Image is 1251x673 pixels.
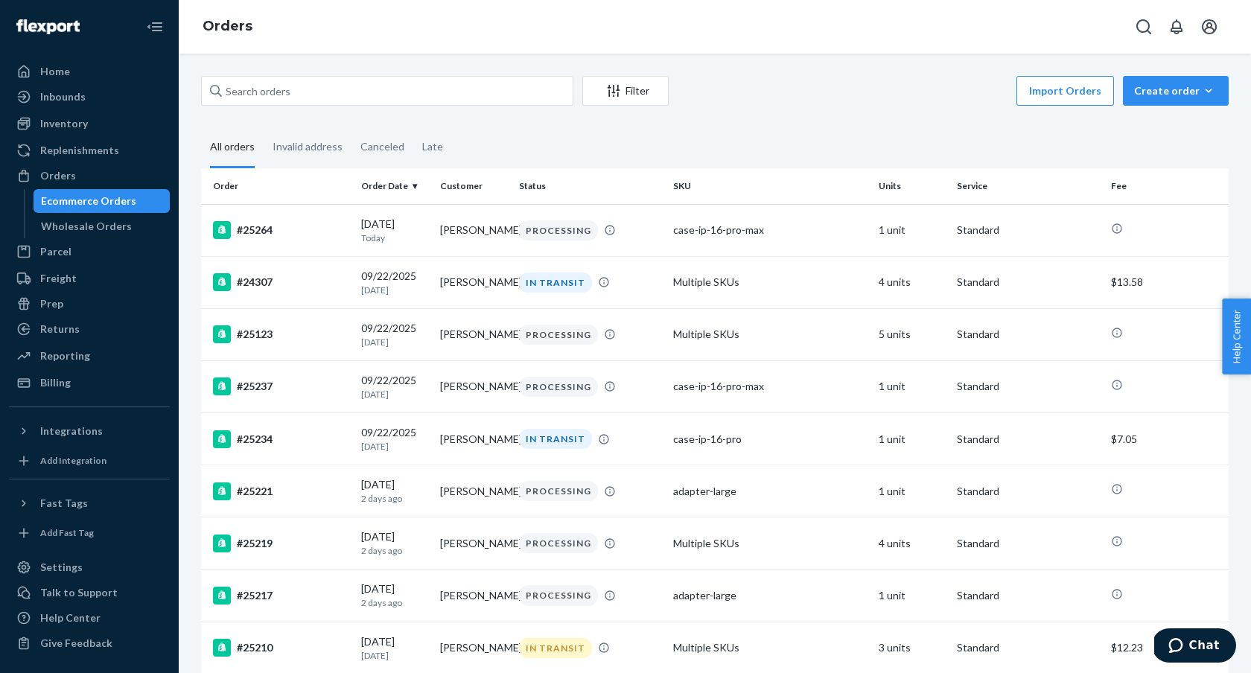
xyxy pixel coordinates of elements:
[1222,299,1251,374] button: Help Center
[951,168,1105,204] th: Service
[361,269,428,296] div: 09/22/2025
[434,465,513,517] td: [PERSON_NAME]
[434,308,513,360] td: [PERSON_NAME]
[140,12,170,42] button: Close Navigation
[873,517,952,570] td: 4 units
[667,168,873,204] th: SKU
[9,419,170,443] button: Integrations
[355,168,434,204] th: Order Date
[519,429,592,449] div: IN TRANSIT
[40,636,112,651] div: Give Feedback
[201,76,573,106] input: Search orders
[434,570,513,622] td: [PERSON_NAME]
[9,521,170,545] a: Add Fast Tag
[667,308,873,360] td: Multiple SKUs
[40,296,63,311] div: Prep
[40,526,94,539] div: Add Fast Tag
[513,168,667,204] th: Status
[201,168,355,204] th: Order
[957,640,1099,655] p: Standard
[40,64,70,79] div: Home
[9,371,170,395] a: Billing
[9,85,170,109] a: Inbounds
[40,496,88,511] div: Fast Tags
[361,544,428,557] p: 2 days ago
[873,570,952,622] td: 1 unit
[361,321,428,348] div: 09/22/2025
[40,610,101,625] div: Help Center
[213,482,349,500] div: #25221
[40,244,71,259] div: Parcel
[1194,12,1224,42] button: Open account menu
[1154,628,1236,666] iframe: Opens a widget where you can chat to one of our agents
[361,388,428,401] p: [DATE]
[957,484,1099,499] p: Standard
[957,327,1099,342] p: Standard
[422,127,443,166] div: Late
[361,649,428,662] p: [DATE]
[9,138,170,162] a: Replenishments
[873,360,952,412] td: 1 unit
[213,639,349,657] div: #25210
[361,284,428,296] p: [DATE]
[361,425,428,453] div: 09/22/2025
[9,449,170,473] a: Add Integration
[873,413,952,465] td: 1 unit
[519,481,598,501] div: PROCESSING
[1105,413,1229,465] td: $7.05
[9,631,170,655] button: Give Feedback
[434,204,513,256] td: [PERSON_NAME]
[361,232,428,244] p: Today
[9,112,170,135] a: Inventory
[957,379,1099,394] p: Standard
[9,164,170,188] a: Orders
[9,491,170,515] button: Fast Tags
[873,168,952,204] th: Units
[213,430,349,448] div: #25234
[40,348,90,363] div: Reporting
[213,587,349,605] div: #25217
[361,581,428,609] div: [DATE]
[34,189,171,213] a: Ecommerce Orders
[213,377,349,395] div: #25237
[361,477,428,505] div: [DATE]
[1016,76,1114,106] button: Import Orders
[582,76,669,106] button: Filter
[40,116,88,131] div: Inventory
[873,256,952,308] td: 4 units
[40,89,86,104] div: Inbounds
[361,336,428,348] p: [DATE]
[873,465,952,517] td: 1 unit
[41,219,132,234] div: Wholesale Orders
[1105,256,1229,308] td: $13.58
[673,588,867,603] div: adapter-large
[9,555,170,579] a: Settings
[40,585,118,600] div: Talk to Support
[191,5,264,48] ol: breadcrumbs
[434,360,513,412] td: [PERSON_NAME]
[957,223,1099,237] p: Standard
[41,194,136,208] div: Ecommerce Orders
[957,275,1099,290] p: Standard
[9,60,170,83] a: Home
[203,18,252,34] a: Orders
[519,325,598,345] div: PROCESSING
[957,536,1099,551] p: Standard
[519,638,592,658] div: IN TRANSIT
[1134,83,1217,98] div: Create order
[1162,12,1191,42] button: Open notifications
[1129,12,1159,42] button: Open Search Box
[519,377,598,397] div: PROCESSING
[434,256,513,308] td: [PERSON_NAME]
[9,240,170,264] a: Parcel
[40,454,106,467] div: Add Integration
[667,256,873,308] td: Multiple SKUs
[361,634,428,662] div: [DATE]
[9,292,170,316] a: Prep
[40,271,77,286] div: Freight
[213,325,349,343] div: #25123
[361,492,428,505] p: 2 days ago
[16,19,80,34] img: Flexport logo
[873,308,952,360] td: 5 units
[360,127,404,166] div: Canceled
